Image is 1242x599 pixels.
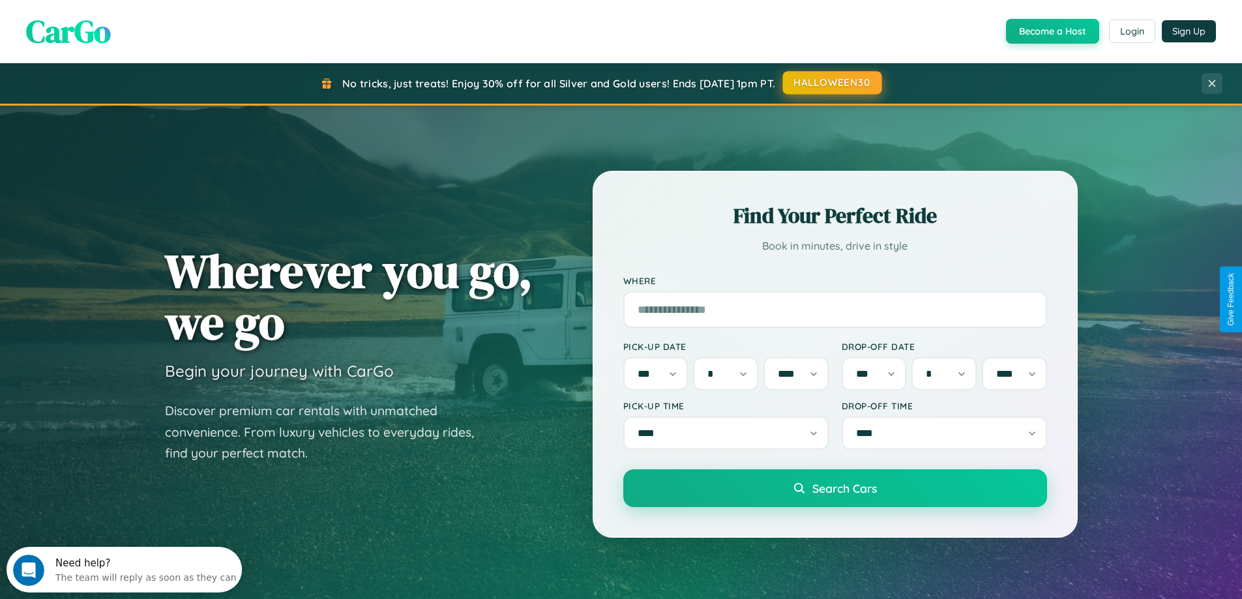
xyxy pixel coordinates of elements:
[623,201,1047,230] h2: Find Your Perfect Ride
[623,237,1047,256] p: Book in minutes, drive in style
[623,469,1047,507] button: Search Cars
[7,547,242,592] iframe: Intercom live chat discovery launcher
[1226,273,1235,326] div: Give Feedback
[49,11,230,22] div: Need help?
[1109,20,1155,43] button: Login
[5,5,243,41] div: Open Intercom Messenger
[783,71,882,95] button: HALLOWEEN30
[1006,19,1099,44] button: Become a Host
[165,245,533,348] h1: Wherever you go, we go
[623,400,829,411] label: Pick-up Time
[1162,20,1216,42] button: Sign Up
[49,22,230,35] div: The team will reply as soon as they can
[842,341,1047,352] label: Drop-off Date
[342,77,775,90] span: No tricks, just treats! Enjoy 30% off for all Silver and Gold users! Ends [DATE] 1pm PT.
[812,481,877,495] span: Search Cars
[13,555,44,586] iframe: Intercom live chat
[623,275,1047,286] label: Where
[26,10,111,53] span: CarGo
[165,400,491,464] p: Discover premium car rentals with unmatched convenience. From luxury vehicles to everyday rides, ...
[165,361,394,381] h3: Begin your journey with CarGo
[623,341,829,352] label: Pick-up Date
[842,400,1047,411] label: Drop-off Time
